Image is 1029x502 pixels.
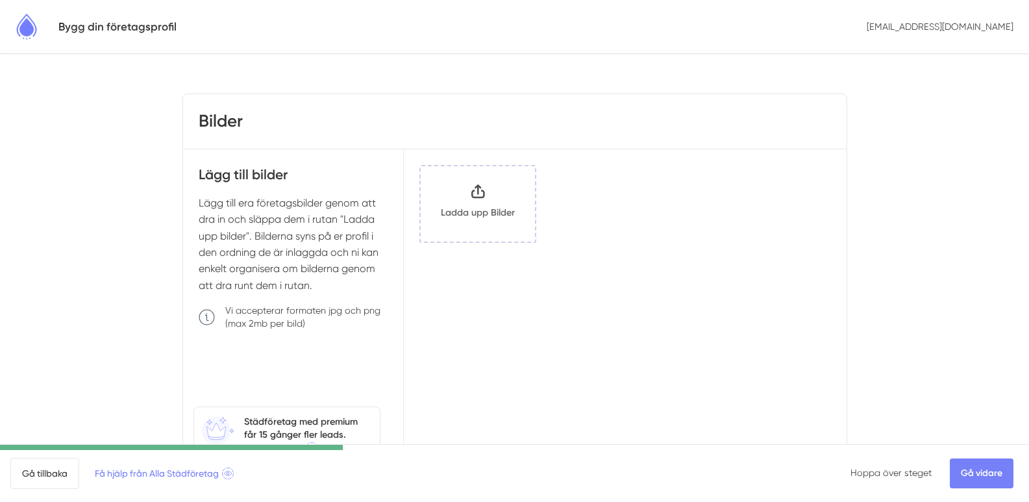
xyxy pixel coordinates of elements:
[10,458,79,489] a: Gå tillbaka
[244,415,372,441] h5: Städföretag med premium får 15 gånger fler leads.
[58,18,177,36] h5: Bygg din företagsprofil
[862,15,1019,38] p: [EMAIL_ADDRESS][DOMAIN_NAME]
[225,304,388,330] p: Vi accepterar formaten jpg och png (max 2mb per bild)
[199,195,388,294] p: Lägg till era företagsbilder genom att dra in och släppa dem i rutan "Ladda upp bilder". Bilderna...
[850,468,932,478] a: Hoppa över steget
[10,10,43,43] img: Alla Städföretag
[95,466,234,481] span: Få hjälp från Alla Städföretag
[950,458,1013,488] a: Gå vidare
[244,441,317,455] span: Kolla premium
[199,110,243,133] h3: Bilder
[199,165,388,194] h4: Lägg till bilder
